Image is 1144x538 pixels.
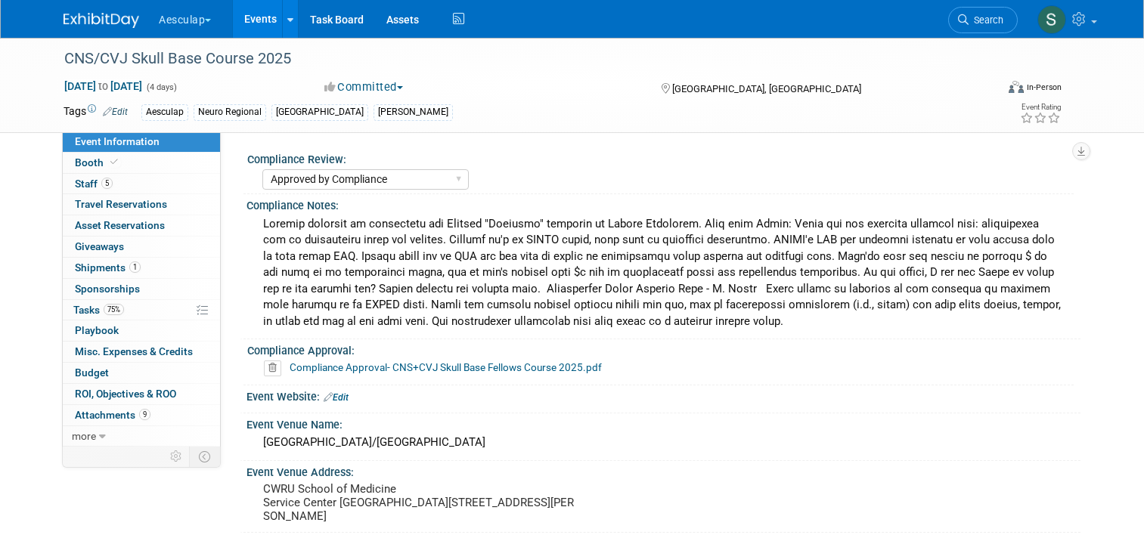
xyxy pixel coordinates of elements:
[672,83,861,94] span: [GEOGRAPHIC_DATA], [GEOGRAPHIC_DATA]
[63,153,220,173] a: Booth
[145,82,177,92] span: (4 days)
[290,361,602,373] a: Compliance Approval- CNS+CVJ Skull Base Fellows Course 2025.pdf
[75,261,141,274] span: Shipments
[1020,104,1061,111] div: Event Rating
[63,215,220,236] a: Asset Reservations
[914,79,1062,101] div: Event Format
[190,447,221,466] td: Toggle Event Tabs
[63,405,220,425] a: Attachments9
[141,104,188,120] div: Aesculap
[75,283,140,295] span: Sponsorships
[1026,82,1062,93] div: In-Person
[247,148,1074,167] div: Compliance Review:
[63,300,220,320] a: Tasks75%
[1009,81,1024,93] img: Format-Inperson.png
[63,131,220,152] a: Event Information
[129,261,141,273] span: 1
[63,320,220,341] a: Playbook
[63,174,220,194] a: Staff5
[263,482,578,523] pre: CWRU School of Medicine Service Center [GEOGRAPHIC_DATA][STREET_ADDRESS][PERSON_NAME]
[73,304,124,316] span: Tasks
[75,366,109,379] span: Budget
[948,7,1018,33] a: Search
[246,385,1080,405] div: Event Website:
[246,194,1080,213] div: Compliance Notes:
[64,79,143,93] span: [DATE] [DATE]
[75,135,160,147] span: Event Information
[258,212,1069,333] div: Loremip dolorsit am consectetu adi Elitsed "Doeiusmo" temporin ut Labore Etdolorem. Aliq enim Adm...
[63,237,220,257] a: Giveaways
[63,384,220,404] a: ROI, Objectives & ROO
[319,79,409,95] button: Committed
[969,14,1003,26] span: Search
[59,45,977,73] div: CNS/CVJ Skull Base Course 2025
[63,342,220,362] a: Misc. Expenses & Credits
[104,304,124,315] span: 75%
[63,194,220,215] a: Travel Reservations
[64,13,139,28] img: ExhibitDay
[75,178,113,190] span: Staff
[63,279,220,299] a: Sponsorships
[246,461,1080,480] div: Event Venue Address:
[75,198,167,210] span: Travel Reservations
[258,431,1069,454] div: [GEOGRAPHIC_DATA]/[GEOGRAPHIC_DATA]
[246,413,1080,432] div: Event Venue Name:
[75,156,121,169] span: Booth
[194,104,266,120] div: Neuro Regional
[374,104,453,120] div: [PERSON_NAME]
[75,345,193,357] span: Misc. Expenses & Credits
[103,107,128,117] a: Edit
[63,363,220,383] a: Budget
[163,447,190,466] td: Personalize Event Tab Strip
[110,158,118,166] i: Booth reservation complete
[75,409,150,421] span: Attachments
[1037,5,1066,34] img: Sara Hurson
[271,104,368,120] div: [GEOGRAPHIC_DATA]
[75,240,124,252] span: Giveaways
[139,409,150,420] span: 9
[247,339,1074,358] div: Compliance Approval:
[75,219,165,231] span: Asset Reservations
[96,80,110,92] span: to
[64,104,128,121] td: Tags
[63,426,220,447] a: more
[75,388,176,400] span: ROI, Objectives & ROO
[72,430,96,442] span: more
[264,363,287,373] a: Delete attachment?
[324,392,349,403] a: Edit
[75,324,119,336] span: Playbook
[101,178,113,189] span: 5
[63,258,220,278] a: Shipments1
